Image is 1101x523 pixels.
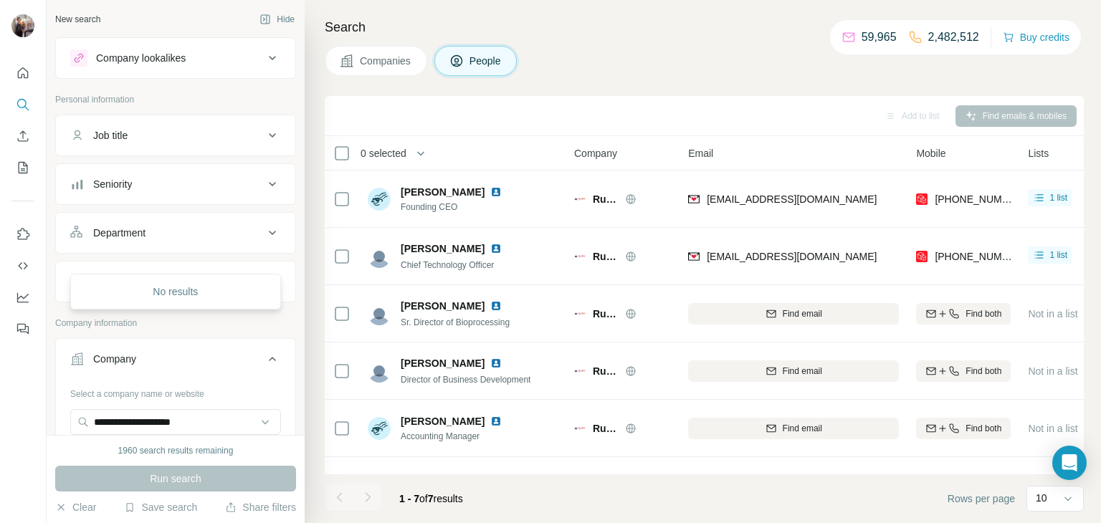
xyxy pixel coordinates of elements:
[11,155,34,181] button: My lists
[1049,249,1067,261] span: 1 list
[360,54,412,68] span: Companies
[593,192,618,206] span: Ruby Bio
[688,192,700,206] img: provider findymail logo
[93,226,146,240] div: Department
[368,245,391,268] img: Avatar
[916,192,928,206] img: provider prospeo logo
[916,418,1011,439] button: Find both
[118,444,234,457] div: 1960 search results remaining
[399,493,463,504] span: results
[966,365,1001,378] span: Find both
[574,146,617,160] span: Company
[401,299,485,313] span: [PERSON_NAME]
[688,303,899,325] button: Find email
[124,500,197,514] button: Save search
[419,493,428,504] span: of
[368,360,391,383] img: Avatar
[1036,491,1047,505] p: 10
[916,146,945,160] span: Mobile
[11,284,34,310] button: Dashboard
[225,500,296,514] button: Share filters
[490,300,502,312] img: LinkedIn logo
[368,188,391,211] img: Avatar
[574,308,586,320] img: Logo of Ruby Bio
[249,9,305,30] button: Hide
[862,29,897,46] p: 59,965
[401,430,519,443] span: Accounting Manager
[401,471,485,486] span: [PERSON_NAME]
[593,307,618,321] span: Ruby Bio
[688,360,899,382] button: Find email
[428,493,434,504] span: 7
[325,17,1084,37] h4: Search
[1052,446,1087,480] div: Open Intercom Messenger
[11,92,34,117] button: Search
[916,303,1011,325] button: Find both
[401,241,485,256] span: [PERSON_NAME]
[56,264,295,299] button: Personal location
[490,416,502,427] img: LinkedIn logo
[401,317,510,327] span: Sr. Director of Bioprocessing
[966,422,1001,435] span: Find both
[688,146,713,160] span: Email
[490,186,502,198] img: LinkedIn logo
[368,417,391,440] img: Avatar
[368,474,391,497] img: Avatar
[688,249,700,264] img: provider findymail logo
[70,382,281,400] div: Select a company name or website
[56,118,295,153] button: Job title
[55,13,100,26] div: New search
[593,364,618,378] span: Ruby Bio
[574,193,586,205] img: Logo of Ruby Bio
[1028,146,1049,160] span: Lists
[593,421,618,436] span: Ruby Bio
[1028,365,1077,377] span: Not in a list
[935,193,1025,205] span: [PHONE_NUMBER]
[11,60,34,86] button: Quick start
[11,221,34,247] button: Use Surfe on LinkedIn
[56,342,295,382] button: Company
[93,128,128,143] div: Job title
[490,473,502,484] img: LinkedIn logo
[916,360,1011,382] button: Find both
[399,493,419,504] span: 1 - 7
[93,177,132,191] div: Seniority
[574,365,586,377] img: Logo of Ruby Bio
[1049,191,1067,204] span: 1 list
[1003,27,1069,47] button: Buy credits
[401,185,485,199] span: [PERSON_NAME]
[707,193,877,205] span: [EMAIL_ADDRESS][DOMAIN_NAME]
[368,302,391,325] img: Avatar
[55,500,96,514] button: Clear
[948,491,1015,506] span: Rows per page
[928,29,979,46] p: 2,482,512
[916,249,928,264] img: provider prospeo logo
[401,201,519,213] span: Founding CEO
[93,352,136,366] div: Company
[1028,308,1077,320] span: Not in a list
[56,167,295,201] button: Seniority
[401,414,485,428] span: [PERSON_NAME]
[401,375,530,385] span: Director of Business Development
[1028,423,1077,434] span: Not in a list
[783,422,822,435] span: Find email
[966,307,1001,320] span: Find both
[74,277,277,306] div: No results
[688,418,899,439] button: Find email
[55,317,296,330] p: Company information
[783,307,822,320] span: Find email
[11,253,34,279] button: Use Surfe API
[56,41,295,75] button: Company lookalikes
[574,251,586,262] img: Logo of Ruby Bio
[11,316,34,342] button: Feedback
[56,216,295,250] button: Department
[574,423,586,434] img: Logo of Ruby Bio
[707,251,877,262] span: [EMAIL_ADDRESS][DOMAIN_NAME]
[935,251,1025,262] span: [PHONE_NUMBER]
[55,93,296,106] p: Personal information
[361,146,406,160] span: 0 selected
[593,249,618,264] span: Ruby Bio
[11,14,34,37] img: Avatar
[490,358,502,369] img: LinkedIn logo
[401,356,485,370] span: [PERSON_NAME]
